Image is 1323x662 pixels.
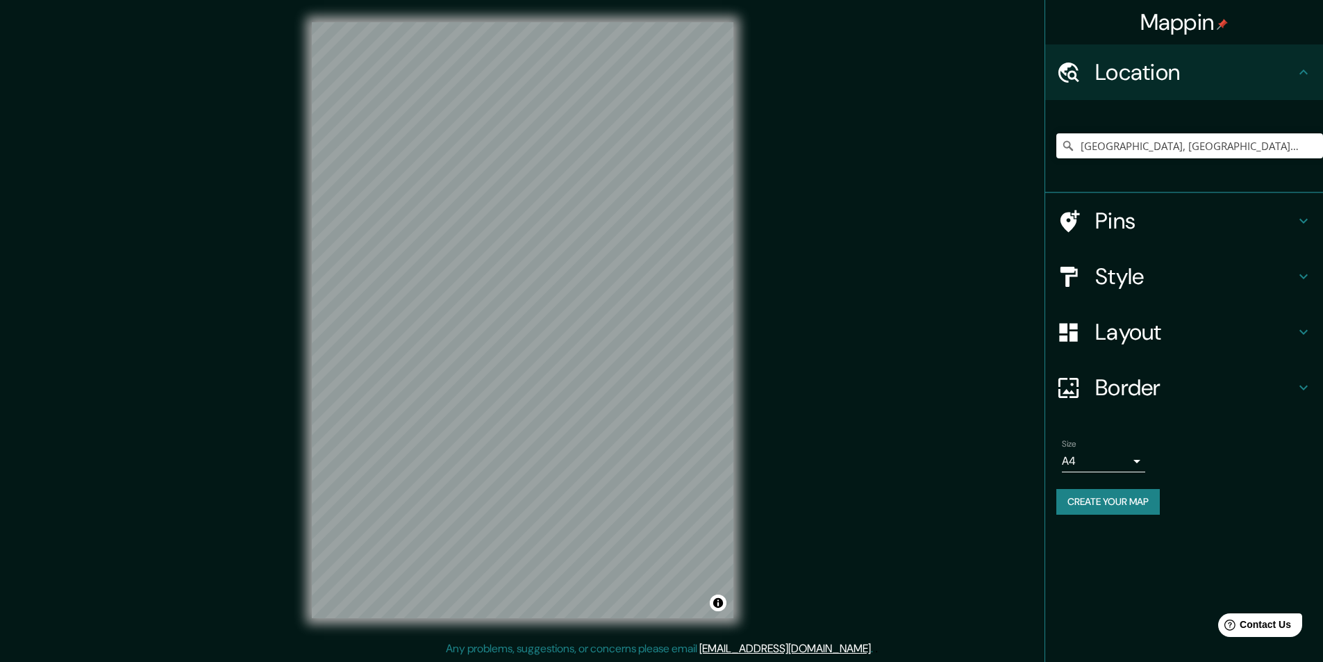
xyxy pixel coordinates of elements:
[1217,19,1228,30] img: pin-icon.png
[710,595,726,611] button: Toggle attribution
[1095,263,1295,290] h4: Style
[312,22,733,618] canvas: Map
[1045,304,1323,360] div: Layout
[875,640,878,657] div: .
[446,640,873,657] p: Any problems, suggestions, or concerns please email .
[1045,249,1323,304] div: Style
[1062,450,1145,472] div: A4
[1095,58,1295,86] h4: Location
[699,641,871,656] a: [EMAIL_ADDRESS][DOMAIN_NAME]
[1045,360,1323,415] div: Border
[1056,489,1160,515] button: Create your map
[873,640,875,657] div: .
[1095,318,1295,346] h4: Layout
[1056,133,1323,158] input: Pick your city or area
[1140,8,1229,36] h4: Mappin
[1062,438,1076,450] label: Size
[1045,44,1323,100] div: Location
[1045,193,1323,249] div: Pins
[1095,207,1295,235] h4: Pins
[1199,608,1308,647] iframe: Help widget launcher
[1095,374,1295,402] h4: Border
